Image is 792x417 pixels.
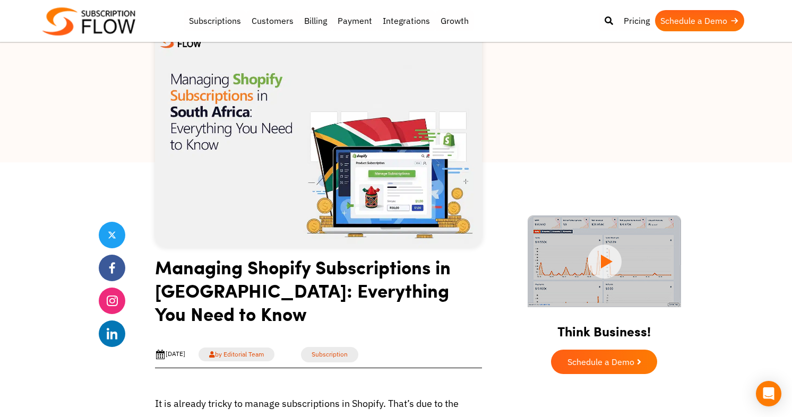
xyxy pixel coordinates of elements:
[246,10,299,31] a: Customers
[332,10,377,31] a: Payment
[618,10,655,31] a: Pricing
[299,10,332,31] a: Billing
[655,10,744,31] a: Schedule a Demo
[551,350,657,374] a: Schedule a Demo
[42,7,135,36] img: Subscriptionflow
[567,358,634,366] span: Schedule a Demo
[184,10,246,31] a: Subscriptions
[155,349,185,360] div: [DATE]
[756,381,781,406] div: Open Intercom Messenger
[155,30,482,248] img: Manage Shopify Subscriptions in South Africa
[377,10,435,31] a: Integrations
[528,215,681,307] img: intro video
[155,255,482,333] h1: Managing Shopify Subscriptions in [GEOGRAPHIC_DATA]: Everything You Need to Know
[515,310,693,344] h2: Think Business!
[199,348,274,361] a: by Editorial Team
[301,347,358,362] a: Subscription
[435,10,474,31] a: Growth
